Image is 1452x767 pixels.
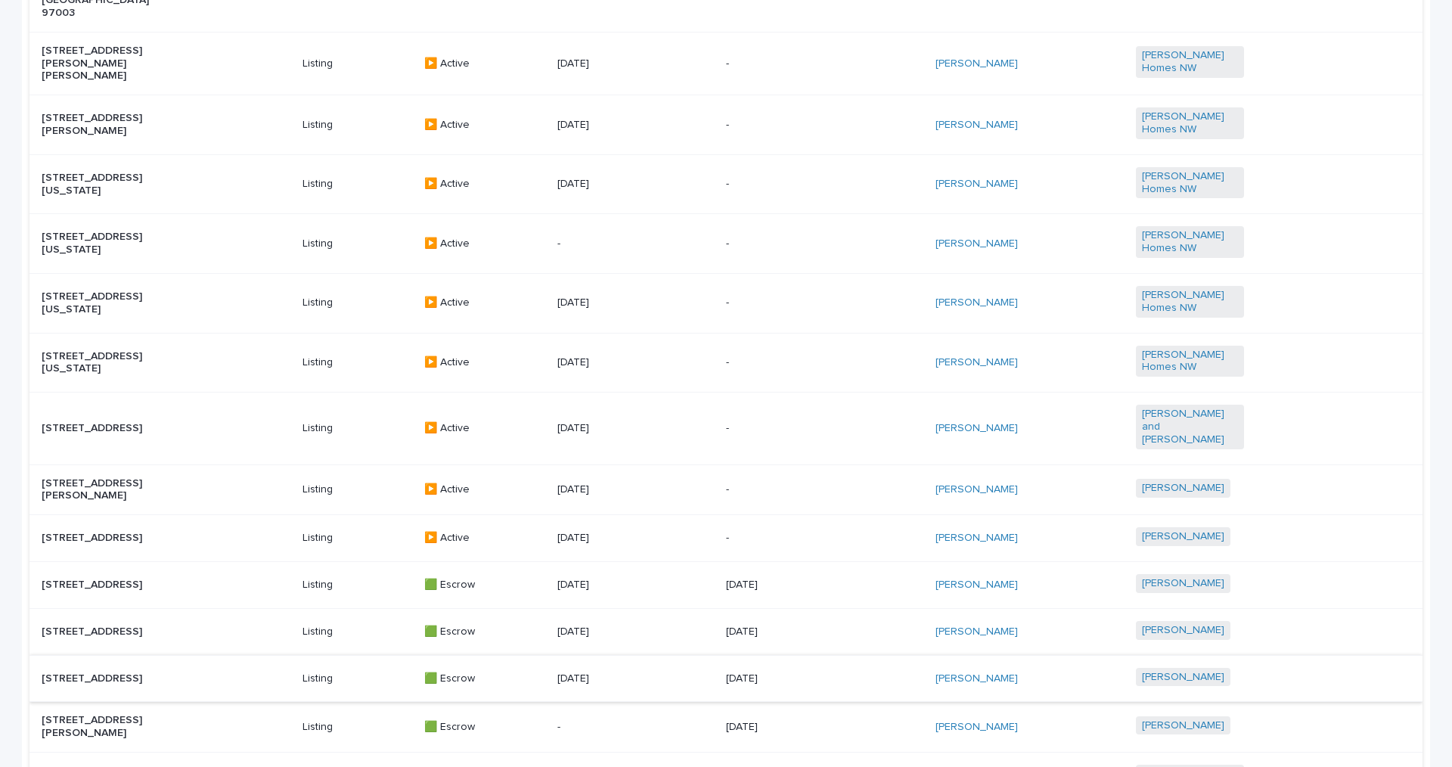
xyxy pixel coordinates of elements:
[935,356,1018,369] a: [PERSON_NAME]
[42,350,150,376] p: [STREET_ADDRESS][US_STATE]
[935,532,1018,545] a: [PERSON_NAME]
[935,238,1018,250] a: [PERSON_NAME]
[557,238,665,250] p: -
[1142,719,1224,732] a: [PERSON_NAME]
[1142,49,1238,75] a: [PERSON_NAME] Homes NW
[1142,624,1224,637] a: [PERSON_NAME]
[302,579,411,592] p: Listing
[302,356,411,369] p: Listing
[424,672,532,685] p: 🟩 Escrow
[42,112,150,138] p: [STREET_ADDRESS][PERSON_NAME]
[726,119,834,132] p: -
[557,57,665,70] p: [DATE]
[424,356,532,369] p: ▶️ Active
[726,483,834,496] p: -
[557,483,665,496] p: [DATE]
[424,721,532,734] p: 🟩 Escrow
[557,297,665,309] p: [DATE]
[557,422,665,435] p: [DATE]
[1142,110,1238,136] a: [PERSON_NAME] Homes NW
[42,477,150,503] p: [STREET_ADDRESS][PERSON_NAME]
[424,422,532,435] p: ▶️ Active
[726,672,834,685] p: [DATE]
[935,297,1018,309] a: [PERSON_NAME]
[29,464,1423,515] tr: [STREET_ADDRESS][PERSON_NAME]Listing▶️ Active[DATE]-[PERSON_NAME] [PERSON_NAME]
[935,721,1018,734] a: [PERSON_NAME]
[726,579,834,592] p: [DATE]
[1142,482,1224,495] a: [PERSON_NAME]
[42,672,150,685] p: [STREET_ADDRESS]
[42,290,150,316] p: [STREET_ADDRESS][US_STATE]
[42,579,150,592] p: [STREET_ADDRESS]
[726,57,834,70] p: -
[935,483,1018,496] a: [PERSON_NAME]
[1142,349,1238,374] a: [PERSON_NAME] Homes NW
[1142,170,1238,196] a: [PERSON_NAME] Homes NW
[1142,671,1224,684] a: [PERSON_NAME]
[557,178,665,191] p: [DATE]
[726,532,834,545] p: -
[29,32,1423,95] tr: [STREET_ADDRESS][PERSON_NAME][PERSON_NAME]Listing▶️ Active[DATE]-[PERSON_NAME] [PERSON_NAME] Home...
[29,608,1423,655] tr: [STREET_ADDRESS]Listing🟩 Escrow[DATE][DATE][PERSON_NAME] [PERSON_NAME]
[424,579,532,592] p: 🟩 Escrow
[935,422,1018,435] a: [PERSON_NAME]
[1142,289,1238,315] a: [PERSON_NAME] Homes NW
[935,57,1018,70] a: [PERSON_NAME]
[935,626,1018,638] a: [PERSON_NAME]
[42,714,150,740] p: [STREET_ADDRESS][PERSON_NAME]
[557,626,665,638] p: [DATE]
[302,422,411,435] p: Listing
[424,57,532,70] p: ▶️ Active
[557,672,665,685] p: [DATE]
[29,214,1423,274] tr: [STREET_ADDRESS][US_STATE]Listing▶️ Active--[PERSON_NAME] [PERSON_NAME] Homes NW
[557,532,665,545] p: [DATE]
[42,532,150,545] p: [STREET_ADDRESS]
[302,672,411,685] p: Listing
[424,119,532,132] p: ▶️ Active
[726,422,834,435] p: -
[302,178,411,191] p: Listing
[29,561,1423,608] tr: [STREET_ADDRESS]Listing🟩 Escrow[DATE][DATE][PERSON_NAME] [PERSON_NAME]
[424,532,532,545] p: ▶️ Active
[557,721,665,734] p: -
[726,297,834,309] p: -
[29,393,1423,464] tr: [STREET_ADDRESS]Listing▶️ Active[DATE]-[PERSON_NAME] [PERSON_NAME] and [PERSON_NAME]
[302,483,411,496] p: Listing
[424,297,532,309] p: ▶️ Active
[726,626,834,638] p: [DATE]
[1142,408,1238,446] a: [PERSON_NAME] and [PERSON_NAME]
[424,178,532,191] p: ▶️ Active
[1142,577,1224,590] a: [PERSON_NAME]
[935,579,1018,592] a: [PERSON_NAME]
[29,95,1423,155] tr: [STREET_ADDRESS][PERSON_NAME]Listing▶️ Active[DATE]-[PERSON_NAME] [PERSON_NAME] Homes NW
[29,515,1423,562] tr: [STREET_ADDRESS]Listing▶️ Active[DATE]-[PERSON_NAME] [PERSON_NAME]
[302,238,411,250] p: Listing
[302,297,411,309] p: Listing
[29,333,1423,393] tr: [STREET_ADDRESS][US_STATE]Listing▶️ Active[DATE]-[PERSON_NAME] [PERSON_NAME] Homes NW
[726,721,834,734] p: [DATE]
[29,273,1423,333] tr: [STREET_ADDRESS][US_STATE]Listing▶️ Active[DATE]-[PERSON_NAME] [PERSON_NAME] Homes NW
[424,238,532,250] p: ▶️ Active
[557,119,665,132] p: [DATE]
[726,238,834,250] p: -
[424,626,532,638] p: 🟩 Escrow
[29,154,1423,214] tr: [STREET_ADDRESS][US_STATE]Listing▶️ Active[DATE]-[PERSON_NAME] [PERSON_NAME] Homes NW
[42,626,150,638] p: [STREET_ADDRESS]
[557,356,665,369] p: [DATE]
[935,672,1018,685] a: [PERSON_NAME]
[42,231,150,256] p: [STREET_ADDRESS][US_STATE]
[29,702,1423,753] tr: [STREET_ADDRESS][PERSON_NAME]Listing🟩 Escrow-[DATE][PERSON_NAME] [PERSON_NAME]
[302,721,411,734] p: Listing
[935,178,1018,191] a: [PERSON_NAME]
[726,356,834,369] p: -
[302,57,411,70] p: Listing
[1142,530,1224,543] a: [PERSON_NAME]
[935,119,1018,132] a: [PERSON_NAME]
[424,483,532,496] p: ▶️ Active
[726,178,834,191] p: -
[42,45,150,82] p: [STREET_ADDRESS][PERSON_NAME][PERSON_NAME]
[29,655,1423,702] tr: [STREET_ADDRESS]Listing🟩 Escrow[DATE][DATE][PERSON_NAME] [PERSON_NAME]
[42,422,150,435] p: [STREET_ADDRESS]
[1142,229,1238,255] a: [PERSON_NAME] Homes NW
[42,172,150,197] p: [STREET_ADDRESS][US_STATE]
